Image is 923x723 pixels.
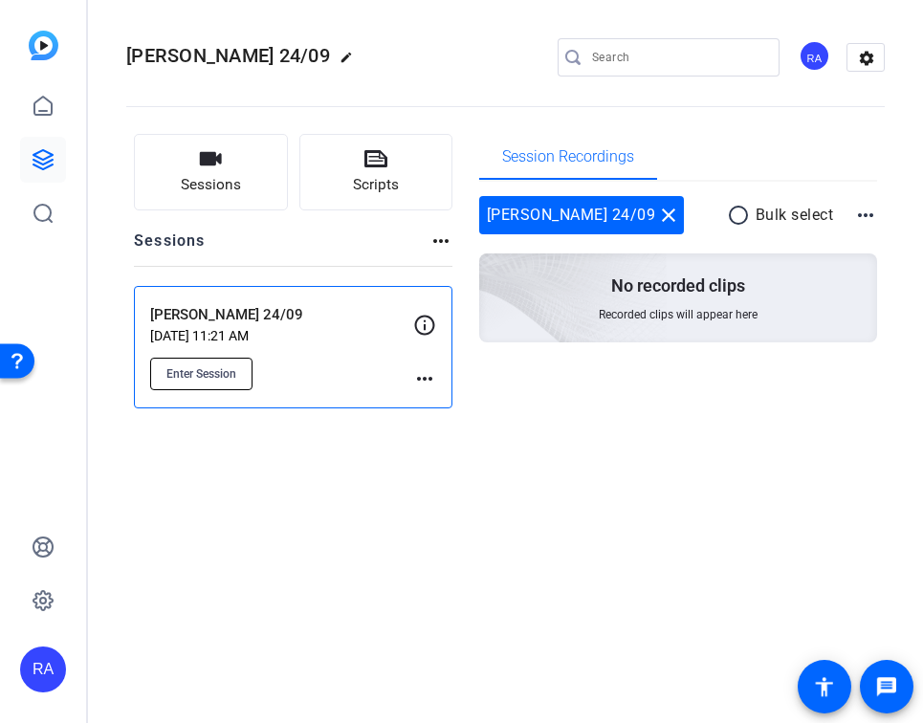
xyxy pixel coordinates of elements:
p: No recorded clips [611,274,745,297]
div: [PERSON_NAME] 24/09 [479,196,685,234]
span: Recorded clips will appear here [599,307,758,322]
mat-icon: more_horiz [854,204,877,227]
mat-icon: message [875,675,898,698]
div: RA [20,646,66,692]
ngx-avatar: Rachel Aranha [799,40,832,74]
button: Enter Session [150,358,253,390]
span: Sessions [181,174,241,196]
mat-icon: more_horiz [429,230,452,252]
span: Scripts [353,174,399,196]
mat-icon: edit [340,51,363,74]
mat-icon: accessibility [813,675,836,698]
span: Session Recordings [502,149,634,164]
mat-icon: settings [847,44,886,73]
mat-icon: close [657,204,680,227]
p: Bulk select [756,204,834,227]
mat-icon: radio_button_unchecked [727,204,756,227]
p: [PERSON_NAME] 24/09 [150,304,413,326]
span: Enter Session [166,366,236,382]
h2: Sessions [134,230,206,266]
button: Sessions [134,134,288,210]
input: Search [592,46,764,69]
div: RA [799,40,830,72]
p: [DATE] 11:21 AM [150,328,413,343]
span: [PERSON_NAME] 24/09 [126,44,330,67]
button: Scripts [299,134,453,210]
img: blue-gradient.svg [29,31,58,60]
mat-icon: more_horiz [413,367,436,390]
